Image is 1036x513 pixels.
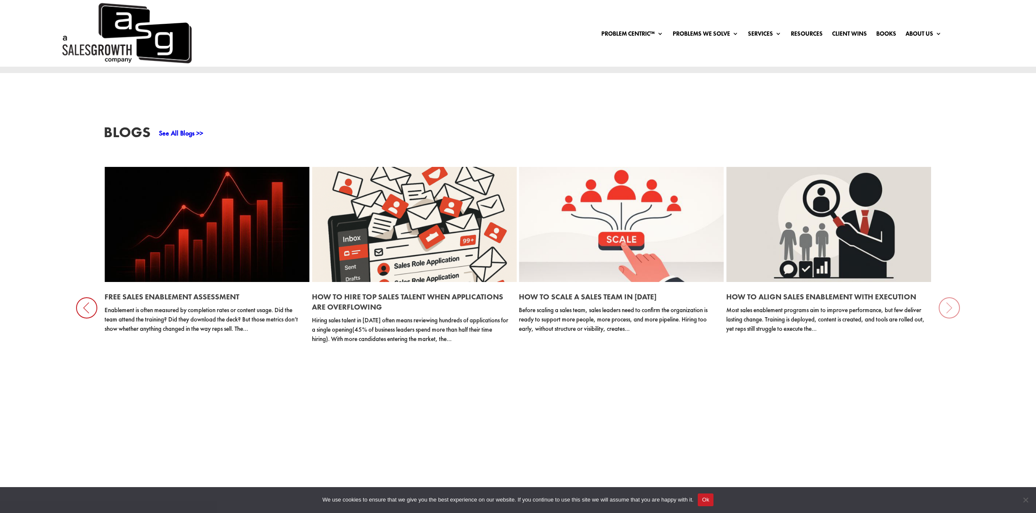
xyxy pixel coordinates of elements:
[876,31,896,40] a: Books
[1021,496,1030,504] span: No
[726,305,925,333] p: Most sales enablement programs aim to improve performance, but few deliver lasting change. Traini...
[906,31,942,40] a: About Us
[791,31,823,40] a: Resources
[726,292,916,302] a: How to Align Sales Enablement with Execution
[748,31,781,40] a: Services
[105,292,239,302] a: Free Sales Enablement Assessment
[698,493,713,506] button: Ok
[312,316,511,344] p: Hiring sales talent in [DATE] often means reviewing hundreds of applications for a single opening...
[519,305,718,333] p: Before scaling a sales team, sales leaders need to confirm the organization is ready to support m...
[832,31,867,40] a: Client Wins
[323,496,693,504] span: We use cookies to ensure that we give you the best experience on our website. If you continue to ...
[519,292,657,302] a: How to Scale a Sales Team in [DATE]
[673,31,739,40] a: Problems We Solve
[159,129,203,138] a: See All Blogs >>
[104,125,150,144] h3: Blogs
[601,31,663,40] a: Problem Centric™
[105,305,303,333] p: Enablement is often measured by completion rates or content usage. Did the team attend the traini...
[312,292,503,312] a: How to Hire Top Sales Talent When Applications Are Overflowing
